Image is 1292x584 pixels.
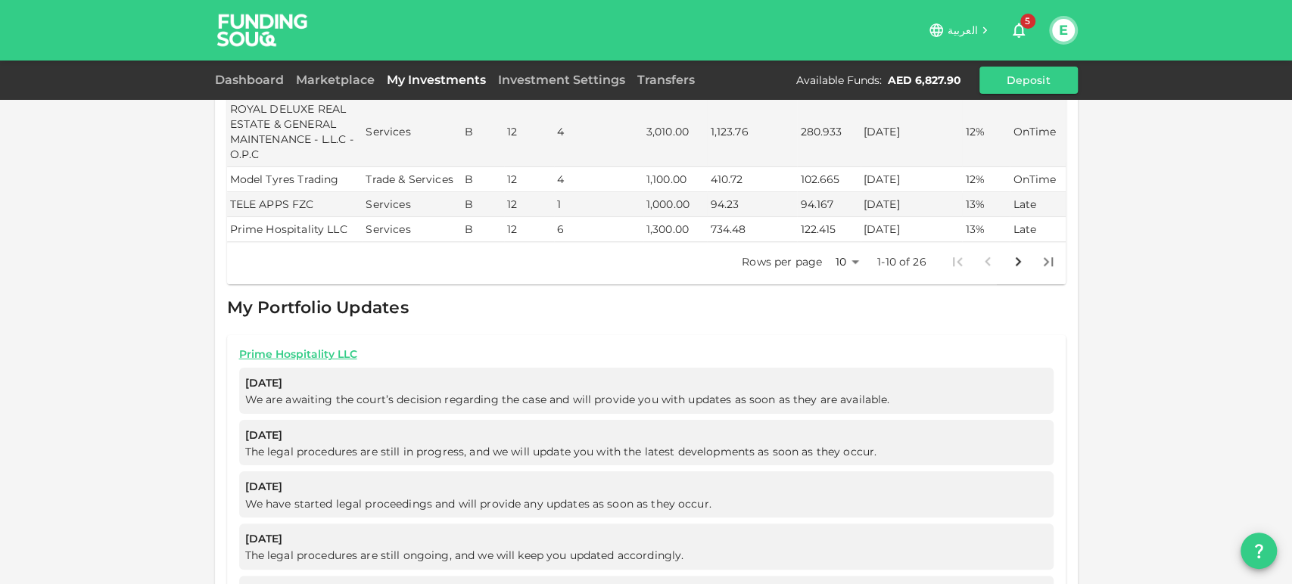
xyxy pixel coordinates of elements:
[962,97,1010,167] td: 12%
[245,445,883,458] span: The legal procedures are still in progress, and we will update you with the latest developments a...
[707,97,797,167] td: 1,123.76
[1004,15,1034,45] button: 5
[227,167,363,192] td: Model Tyres Trading
[797,167,860,192] td: 102.665
[1033,247,1063,277] button: Go to last page
[504,167,554,192] td: 12
[462,192,504,217] td: B
[1010,97,1065,167] td: OnTime
[462,217,504,242] td: B
[797,217,860,242] td: 122.415
[861,192,963,217] td: [DATE]
[245,477,1048,496] span: [DATE]
[363,192,461,217] td: Services
[1241,533,1277,569] button: question
[245,548,690,562] span: The legal procedures are still ongoing, and we will keep you updated accordingly.
[245,530,1048,548] span: [DATE]
[1052,19,1075,42] button: E
[796,73,882,88] div: Available Funds :
[492,73,631,87] a: Investment Settings
[861,217,963,242] td: [DATE]
[643,167,708,192] td: 1,100.00
[504,97,554,167] td: 12
[504,217,554,242] td: 12
[1003,247,1033,277] button: Go to next page
[245,374,1048,393] span: [DATE]
[707,167,797,192] td: 410.72
[742,254,822,269] p: Rows per page
[861,167,963,192] td: [DATE]
[504,192,554,217] td: 12
[290,73,381,87] a: Marketplace
[1010,192,1065,217] td: Late
[797,97,860,167] td: 280.933
[962,192,1010,217] td: 13%
[227,217,363,242] td: Prime Hospitality LLC
[245,497,718,511] span: We have started legal proceedings and will provide any updates as soon as they occur.
[363,217,461,242] td: Services
[948,23,978,37] span: العربية
[861,97,963,167] td: [DATE]
[643,97,708,167] td: 3,010.00
[554,192,643,217] td: 1
[227,97,363,167] td: ROYAL DELUXE REAL ESTATE & GENERAL MAINTENANCE - L.L.C - O.P.C
[797,192,860,217] td: 94.167
[227,192,363,217] td: TELE APPS FZC
[239,347,1054,362] a: Prime Hospitality LLC
[245,426,1048,445] span: [DATE]
[245,393,896,406] span: We are awaiting the court’s decision regarding the case and will provide you with updates as soon...
[215,73,290,87] a: Dashboard
[631,73,701,87] a: Transfers
[643,217,708,242] td: 1,300.00
[643,192,708,217] td: 1,000.00
[707,217,797,242] td: 734.48
[828,251,864,273] div: 10
[554,217,643,242] td: 6
[888,73,961,88] div: AED 6,827.90
[962,217,1010,242] td: 13%
[462,97,504,167] td: B
[1010,217,1065,242] td: Late
[363,97,461,167] td: Services
[707,192,797,217] td: 94.23
[962,167,1010,192] td: 12%
[1010,167,1065,192] td: OnTime
[877,254,926,269] p: 1-10 of 26
[554,167,643,192] td: 4
[554,97,643,167] td: 4
[227,297,409,318] span: My Portfolio Updates
[1020,14,1035,29] span: 5
[381,73,492,87] a: My Investments
[363,167,461,192] td: Trade & Services
[462,167,504,192] td: B
[979,67,1078,94] button: Deposit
